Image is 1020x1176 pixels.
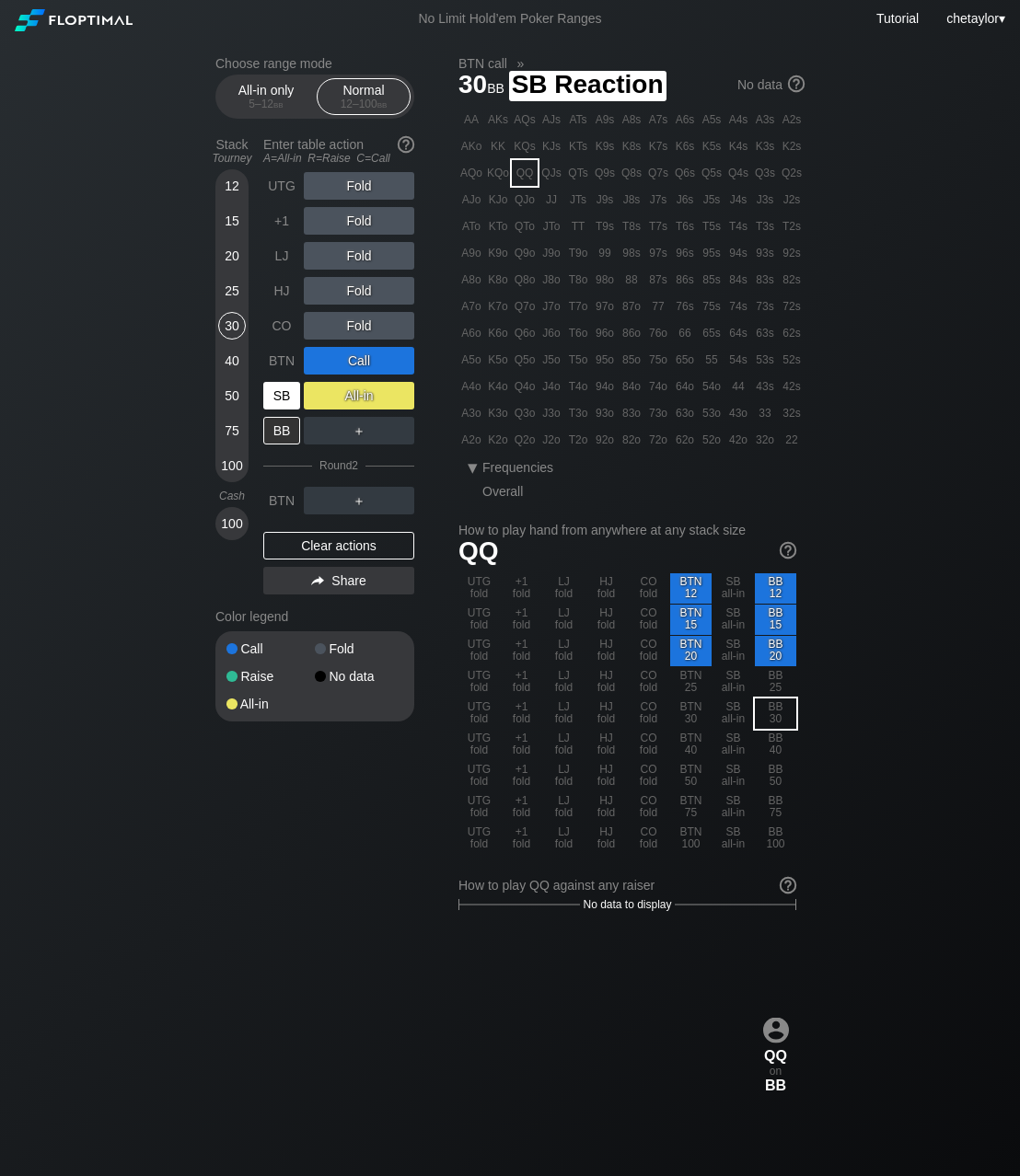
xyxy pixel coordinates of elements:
[218,277,246,305] div: 25
[619,400,644,426] div: 83o
[725,320,751,346] div: 64s
[458,400,484,426] div: A3o
[377,98,388,110] span: bb
[458,347,484,373] div: A5o
[485,267,511,293] div: K8o
[485,400,511,426] div: K3o
[263,172,300,200] div: UTG
[699,347,724,373] div: 55
[619,107,644,133] div: A8s
[304,242,414,270] div: Fold
[779,107,805,133] div: A2s
[263,487,300,514] div: BTN
[670,636,712,666] div: BTN 20
[752,320,778,346] div: 63s
[592,160,618,186] div: Q9s
[713,636,754,666] div: SB all-in
[263,130,414,172] div: Enter table action
[672,347,698,373] div: 65o
[585,573,627,604] div: HJ fold
[315,670,403,683] div: No data
[227,98,305,110] div: 5 – 12
[304,487,414,514] div: ＋
[304,347,414,375] div: Call
[779,240,805,266] div: 92s
[592,400,618,426] div: 93o
[725,347,751,373] div: 54s
[512,267,538,293] div: Q8o
[779,374,805,399] div: 42s
[786,74,806,94] img: help.32db89a4.svg
[565,267,591,293] div: T8o
[512,213,538,239] div: QTo
[501,698,542,729] div: +1 fold
[565,107,591,133] div: ATs
[585,761,627,791] div: HJ fold
[713,698,754,729] div: SB all-in
[645,133,671,159] div: K7s
[543,792,585,823] div: LJ fold
[725,133,751,159] div: K4s
[699,160,724,186] div: Q5s
[725,267,751,293] div: 84s
[485,294,511,319] div: K7o
[543,730,585,760] div: LJ fold
[779,133,805,159] div: K2s
[672,160,698,186] div: Q6s
[713,761,754,791] div: SB all-in
[713,730,754,760] div: SB all-in
[755,667,796,698] div: BB 25
[699,320,724,346] div: 65s
[482,460,553,475] span: Frequencies
[263,152,414,165] div: A=All-in R=Raise C=Call
[619,187,644,213] div: J8s
[565,400,591,426] div: T3o
[539,240,564,266] div: J9o
[752,133,778,159] div: K3s
[273,98,284,110] span: bb
[763,1017,789,1043] img: icon-avatar.b40e07d9.svg
[304,277,414,305] div: Fold
[512,107,538,133] div: AQs
[304,312,414,340] div: Fold
[699,427,724,453] div: 52o
[458,240,484,266] div: A9o
[628,698,669,729] div: CO fold
[619,267,644,293] div: 88
[539,160,564,186] div: QJs
[755,636,796,666] div: BB 20
[752,294,778,319] div: 73s
[263,417,300,444] div: BB
[485,213,511,239] div: KTo
[304,382,414,409] div: All-in
[752,160,778,186] div: Q3s
[485,133,511,159] div: KK
[458,213,484,239] div: ATo
[619,374,644,399] div: 84o
[396,134,416,155] img: help.32db89a4.svg
[539,294,564,319] div: J7o
[512,294,538,319] div: Q7o
[672,213,698,239] div: T6s
[458,427,484,453] div: A2o
[485,374,511,399] div: K4o
[458,667,500,698] div: UTG fold
[218,242,246,270] div: 20
[755,761,796,791] div: BB 50
[725,160,751,186] div: Q4s
[752,213,778,239] div: T3s
[565,160,591,186] div: QTs
[304,172,414,200] div: Fold
[512,427,538,453] div: Q2o
[543,573,585,604] div: LJ fold
[619,133,644,159] div: K8s
[458,320,484,346] div: A6o
[458,698,500,729] div: UTG fold
[543,636,585,666] div: LJ fold
[458,187,484,213] div: AJo
[942,8,1007,29] div: ▾
[645,213,671,239] div: T7s
[458,605,500,635] div: UTG fold
[670,761,712,791] div: BTN 50
[512,240,538,266] div: Q9o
